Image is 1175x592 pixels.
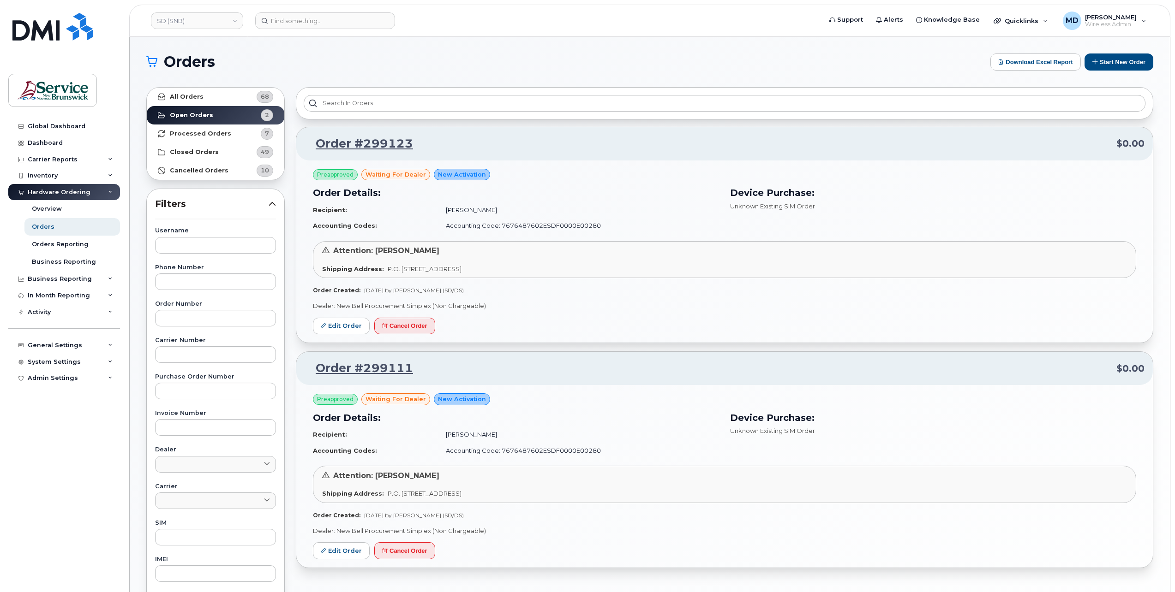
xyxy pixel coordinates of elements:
label: Carrier Number [155,337,276,343]
label: Phone Number [155,265,276,271]
a: Order #299123 [305,136,413,152]
td: Accounting Code: 7676487602ESDF0000E00280 [438,443,719,459]
span: waiting for dealer [366,170,426,179]
span: 49 [261,148,269,156]
span: New Activation [438,395,486,403]
span: [DATE] by [PERSON_NAME] (SD/DS) [364,512,464,519]
p: Dealer: New Bell Procurement Simplex (Non Chargeable) [313,527,1136,535]
span: Preapproved [317,171,354,179]
strong: Processed Orders [170,130,231,137]
strong: Recipient: [313,206,347,213]
span: 7 [265,129,269,138]
label: SIM [155,520,276,526]
span: New Activation [438,170,486,179]
span: $0.00 [1116,362,1145,375]
label: Order Number [155,301,276,307]
input: Search in orders [304,95,1145,112]
span: [DATE] by [PERSON_NAME] (SD/DS) [364,287,464,294]
span: $0.00 [1116,137,1145,150]
strong: Accounting Codes: [313,447,377,454]
span: waiting for dealer [366,395,426,403]
span: 2 [265,111,269,119]
strong: Shipping Address: [322,265,384,272]
a: Processed Orders7 [147,124,284,143]
span: Unknown Existing SIM Order [730,427,815,434]
strong: Recipient: [313,431,347,438]
a: Order #299111 [305,360,413,377]
strong: All Orders [170,93,204,101]
button: Download Excel Report [990,53,1081,71]
button: Start New Order [1085,53,1153,71]
td: [PERSON_NAME] [438,202,719,218]
a: Closed Orders49 [147,143,284,161]
strong: Accounting Codes: [313,222,377,229]
h3: Device Purchase: [730,411,1136,425]
span: Attention: [PERSON_NAME] [333,246,439,255]
h3: Order Details: [313,186,719,200]
label: Purchase Order Number [155,374,276,380]
label: IMEI [155,556,276,562]
p: Dealer: New Bell Procurement Simplex (Non Chargeable) [313,302,1136,310]
strong: Cancelled Orders [170,167,228,174]
span: P.O. [STREET_ADDRESS] [388,490,462,497]
button: Cancel Order [374,542,435,559]
label: Username [155,228,276,234]
a: Edit Order [313,318,370,335]
strong: Open Orders [170,112,213,119]
a: Edit Order [313,542,370,559]
h3: Order Details: [313,411,719,425]
a: Open Orders2 [147,106,284,124]
strong: Order Created: [313,512,360,519]
span: 10 [261,166,269,175]
strong: Shipping Address: [322,490,384,497]
button: Cancel Order [374,318,435,335]
span: Filters [155,197,269,211]
td: Accounting Code: 7676487602ESDF0000E00280 [438,218,719,234]
td: [PERSON_NAME] [438,426,719,443]
span: P.O. [STREET_ADDRESS] [388,265,462,272]
label: Carrier [155,484,276,490]
strong: Closed Orders [170,148,219,156]
span: Orders [164,55,215,69]
span: Attention: [PERSON_NAME] [333,471,439,480]
h3: Device Purchase: [730,186,1136,200]
span: 68 [261,92,269,101]
span: Unknown Existing SIM Order [730,202,815,210]
a: Cancelled Orders10 [147,161,284,180]
a: All Orders68 [147,88,284,106]
span: Preapproved [317,395,354,403]
strong: Order Created: [313,287,360,294]
label: Invoice Number [155,410,276,416]
label: Dealer [155,447,276,453]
